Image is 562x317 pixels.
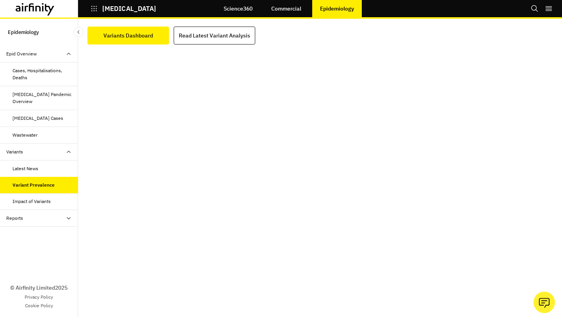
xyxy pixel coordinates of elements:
div: Variants Dashboard [103,30,153,41]
div: [MEDICAL_DATA] Pandemic Overview [12,91,72,105]
div: Variant Prevalence [12,182,55,189]
p: © Airfinity Limited 2025 [10,284,68,292]
button: Ask our analysts [534,292,555,313]
button: [MEDICAL_DATA] [91,2,156,15]
div: [MEDICAL_DATA] Cases [12,115,63,122]
div: Wastewater [12,132,37,139]
button: Search [531,2,539,15]
p: Epidemiology [320,5,354,12]
p: [MEDICAL_DATA] [102,5,156,12]
a: Cookie Policy [25,302,53,309]
div: Cases, Hospitalisations, Deaths [12,67,72,81]
p: Epidemiology [8,25,39,39]
a: Privacy Policy [25,294,53,301]
div: Epid Overview [6,50,37,57]
div: Impact of Variants [12,198,51,205]
div: Latest News [12,165,38,172]
button: Close Sidebar [73,27,84,37]
div: Reports [6,215,23,222]
div: Variants [6,148,23,155]
div: Read Latest Variant Analysis [179,30,250,41]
